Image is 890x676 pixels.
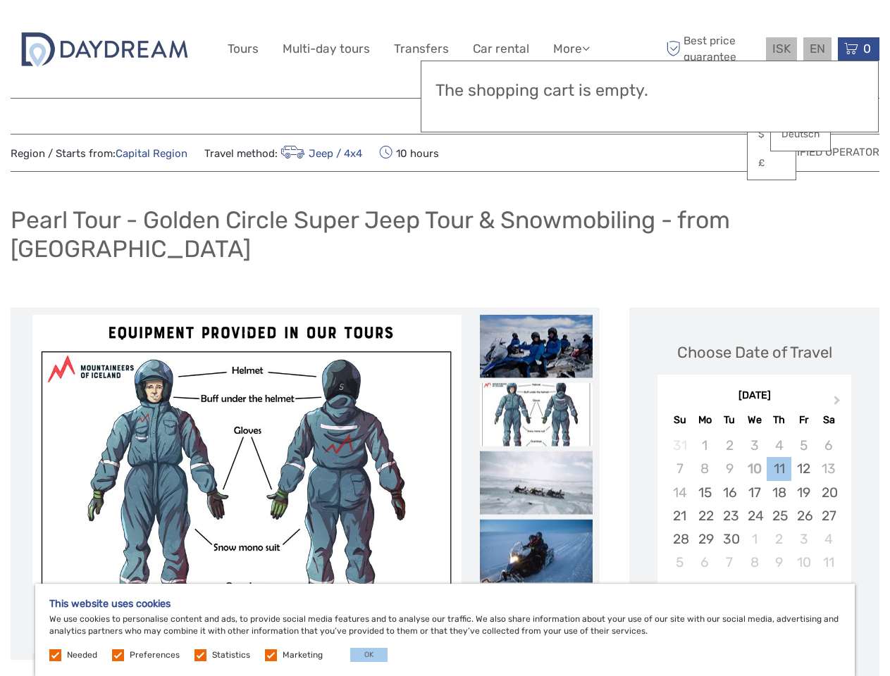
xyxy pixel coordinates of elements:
img: 2722-c67f3ee1-da3f-448a-ae30-a82a1b1ec634_logo_big.jpg [11,25,198,72]
div: Choose Tuesday, September 16th, 2025 [717,481,742,504]
div: Choose Thursday, October 2nd, 2025 [767,527,791,551]
div: Choose Friday, October 3rd, 2025 [791,527,816,551]
span: 10 hours [379,143,439,163]
div: Choose Saturday, September 20th, 2025 [816,481,841,504]
a: Deutsch [771,122,830,147]
div: Not available Sunday, September 7th, 2025 [667,457,692,480]
a: Tours [228,39,259,59]
div: Choose Tuesday, October 7th, 2025 [717,551,742,574]
label: Statistics [212,649,250,661]
div: Choose Thursday, September 18th, 2025 [767,481,791,504]
img: 8c871eccc91c46f09d5cf47ccbf753a9_main_slider.jpeg [32,315,461,653]
a: Capital Region [116,147,187,160]
div: Choose Friday, September 19th, 2025 [791,481,816,504]
div: Sa [816,411,841,430]
div: Choose Wednesday, October 8th, 2025 [742,551,767,574]
label: Preferences [130,649,180,661]
div: Choose Sunday, October 5th, 2025 [667,551,692,574]
div: Mo [693,411,717,430]
div: Choose Friday, September 26th, 2025 [791,504,816,527]
div: Choose Tuesday, September 23rd, 2025 [717,504,742,527]
a: More [553,39,590,59]
div: Not available Tuesday, September 9th, 2025 [717,457,742,480]
div: Choose Saturday, October 4th, 2025 [816,527,841,551]
div: Choose Wednesday, October 1st, 2025 [742,527,767,551]
div: Not available Monday, September 8th, 2025 [693,457,717,480]
span: 0 [861,42,873,56]
span: Travel method: [204,143,362,163]
div: Not available Wednesday, September 10th, 2025 [742,457,767,480]
img: b17046e268724dbf952013196d8752c7_slider_thumbnail.jpeg [480,520,593,583]
div: month 2025-09 [662,434,846,574]
div: Not available Tuesday, September 2nd, 2025 [717,434,742,457]
div: Not available Thursday, September 4th, 2025 [767,434,791,457]
a: £ [748,151,796,176]
div: Not available Friday, September 5th, 2025 [791,434,816,457]
div: Not available Sunday, August 31st, 2025 [667,434,692,457]
div: Choose Friday, October 10th, 2025 [791,551,816,574]
div: Choose Wednesday, September 24th, 2025 [742,504,767,527]
label: Marketing [283,649,323,661]
div: We [742,411,767,430]
div: Not available Saturday, September 13th, 2025 [816,457,841,480]
img: beb7156f110246c398c407fde2ae5fce_slider_thumbnail.jpg [480,315,593,378]
div: Choose Sunday, September 28th, 2025 [667,527,692,551]
label: Needed [67,649,97,661]
p: We're away right now. Please check back later! [20,25,159,36]
div: Choose Thursday, September 25th, 2025 [767,504,791,527]
a: Multi-day tours [283,39,370,59]
div: Choose Monday, September 15th, 2025 [693,481,717,504]
h5: This website uses cookies [49,598,841,610]
div: Not available Saturday, September 6th, 2025 [816,434,841,457]
span: Verified Operator [777,145,879,160]
div: Th [767,411,791,430]
span: Region / Starts from: [11,146,187,161]
div: Choose Date of Travel [677,342,832,363]
div: We use cookies to personalise content and ads, to provide social media features and to analyse ou... [35,584,855,676]
span: ISK [772,42,791,56]
div: Choose Saturday, October 11th, 2025 [816,551,841,574]
h1: Pearl Tour - Golden Circle Super Jeep Tour & Snowmobiling - from [GEOGRAPHIC_DATA] [11,206,879,263]
div: Choose Monday, September 29th, 2025 [693,527,717,551]
div: [DATE] [657,389,851,403]
div: Choose Saturday, September 27th, 2025 [816,504,841,527]
button: Next Month [827,392,850,415]
div: Choose Friday, September 12th, 2025 [791,457,816,480]
div: Choose Monday, September 22nd, 2025 [693,504,717,527]
a: Car rental [473,39,529,59]
div: Choose Thursday, September 11th, 2025 [767,457,791,480]
a: $ [748,122,796,147]
div: Not available Monday, September 1st, 2025 [693,434,717,457]
button: Open LiveChat chat widget [162,22,179,39]
button: OK [350,648,388,662]
div: Choose Tuesday, September 30th, 2025 [717,527,742,551]
a: Jeep / 4x4 [278,147,362,160]
div: Choose Thursday, October 9th, 2025 [767,551,791,574]
div: Not available Sunday, September 14th, 2025 [667,481,692,504]
img: 8c871eccc91c46f09d5cf47ccbf753a9_slider_thumbnail.jpeg [480,383,593,446]
div: Not available Wednesday, September 3rd, 2025 [742,434,767,457]
img: 6f92886cdbd84647accd9087a435d263_slider_thumbnail.jpeg [480,451,593,515]
div: Tu [717,411,742,430]
div: Choose Monday, October 6th, 2025 [693,551,717,574]
div: Choose Sunday, September 21st, 2025 [667,504,692,527]
h3: The shopping cart is empty. [435,81,864,101]
div: Fr [791,411,816,430]
div: Su [667,411,692,430]
a: Transfers [394,39,449,59]
div: Choose Wednesday, September 17th, 2025 [742,481,767,504]
div: EN [803,37,832,61]
span: Best price guarantee [662,33,762,64]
